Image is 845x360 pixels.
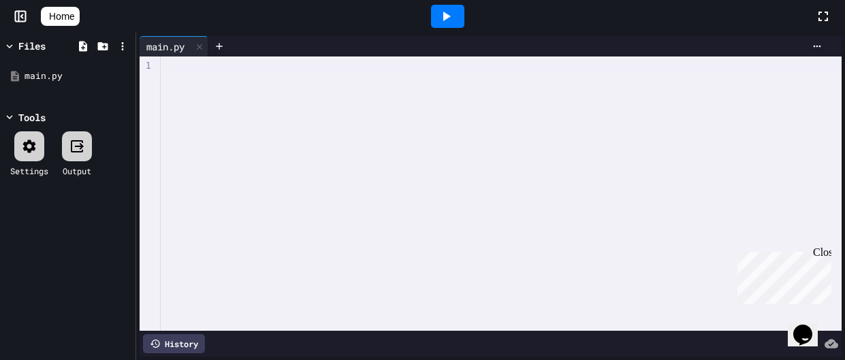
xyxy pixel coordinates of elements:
[140,59,153,73] div: 1
[49,10,74,23] span: Home
[788,306,831,346] iframe: chat widget
[63,165,91,177] div: Output
[18,110,46,125] div: Tools
[18,39,46,53] div: Files
[41,7,80,26] a: Home
[25,69,131,83] div: main.py
[10,165,48,177] div: Settings
[143,334,205,353] div: History
[732,246,831,304] iframe: chat widget
[140,39,191,54] div: main.py
[140,36,208,56] div: main.py
[5,5,94,86] div: Chat with us now!Close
